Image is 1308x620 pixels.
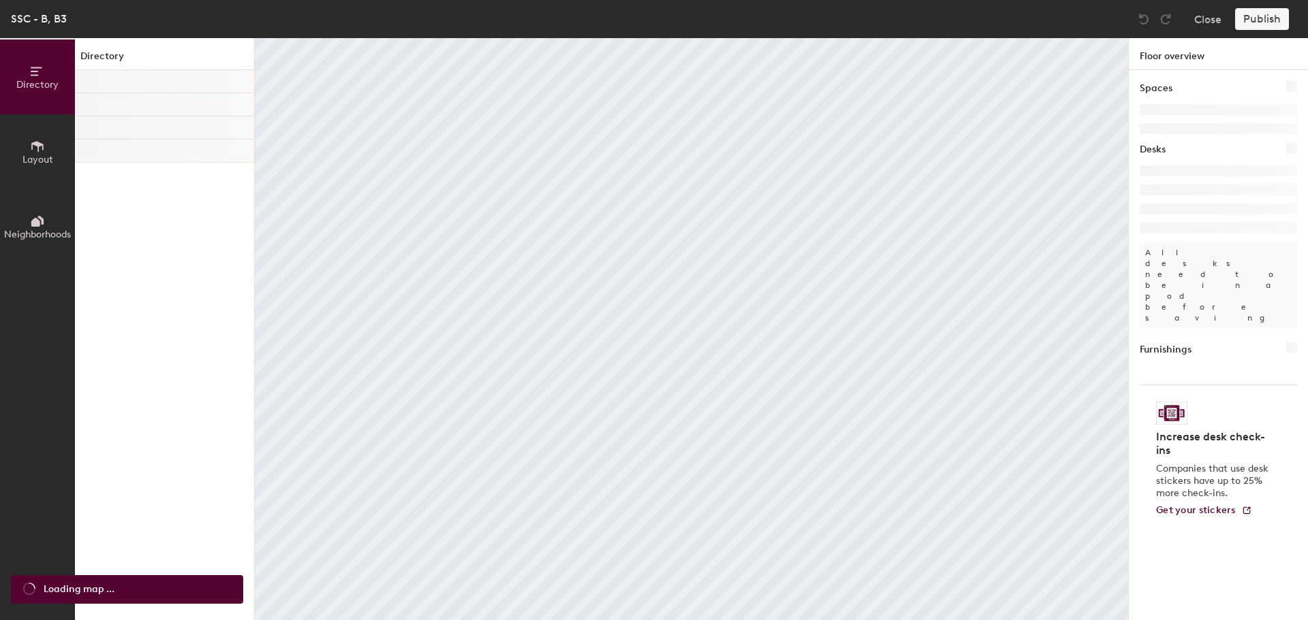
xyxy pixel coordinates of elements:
[255,38,1128,620] canvas: Map
[1140,342,1192,357] h1: Furnishings
[1156,430,1273,457] h4: Increase desk check-ins
[1194,8,1221,30] button: Close
[1129,38,1308,70] h1: Floor overview
[44,582,114,597] span: Loading map ...
[1140,242,1297,329] p: All desks need to be in a pod before saving
[1156,402,1187,425] img: Sticker logo
[4,229,71,240] span: Neighborhoods
[1137,12,1151,26] img: Undo
[1156,505,1252,517] a: Get your stickers
[1140,81,1172,96] h1: Spaces
[75,49,254,70] h1: Directory
[16,79,59,91] span: Directory
[1140,142,1166,157] h1: Desks
[22,154,53,165] span: Layout
[11,10,67,27] div: SSC - B, B3
[1156,463,1273,500] p: Companies that use desk stickers have up to 25% more check-ins.
[1156,504,1236,516] span: Get your stickers
[1159,12,1172,26] img: Redo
